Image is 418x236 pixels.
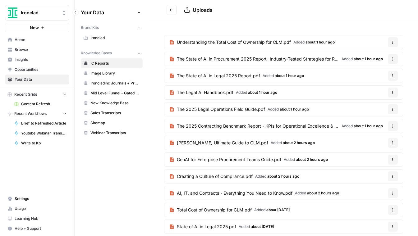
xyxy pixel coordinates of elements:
[15,206,67,211] span: Usage
[21,140,67,146] span: Write to Kb
[11,118,69,128] a: Brief to Refreshed Article
[177,207,252,213] span: Total Cost of Ownership for CLM.pdf
[283,140,315,145] span: about 2 hours ago
[177,173,253,179] span: Creating a Culture of Compliance.pdf
[193,7,213,13] span: Uploads
[5,109,69,118] button: Recent Workflows
[177,106,265,112] span: The 2025 Legal Operations Field Guide.pdf
[164,153,333,166] a: GenAI for Enterprise Procurement Teams Guide.pdfAdded about 2 hours ago
[177,56,339,62] span: The State of AI in Procurement 2025 Report -Industry-Tested Strategies for Real Impact.pdf
[90,35,140,41] span: Ironclad
[15,77,67,82] span: Your Data
[305,40,335,44] span: about 1 hour ago
[254,207,290,213] span: Added
[5,214,69,224] a: Learning Hub
[239,224,274,229] span: Added
[164,52,388,66] a: The State of AI in Procurement 2025 Report -Industry-Tested Strategies for Real Impact.pdfAdded a...
[248,90,277,95] span: about 1 hour ago
[14,111,47,116] span: Recent Workflows
[284,157,328,162] span: Added
[164,220,279,234] a: State of AI in Legal 2025.pdfAdded about [DATE]
[14,92,37,97] span: Recent Grids
[164,203,295,217] a: Total Cost of Ownership for CLM.pdfAdded about [DATE]
[5,224,69,234] button: Help + Support
[11,138,69,148] a: Write to Kb
[5,35,69,45] a: Home
[251,224,274,229] span: about [DATE]
[81,98,143,108] a: New Knowledge Base
[296,157,328,162] span: about 2 hours ago
[177,89,233,96] span: The Legal AI Handbook.pdf
[5,90,69,99] button: Recent Grids
[81,78,143,88] a: Ironcladinc Journals + Products
[5,55,69,65] a: Insights
[81,9,135,16] span: Your Data
[21,130,67,136] span: Youtube Webinar Transcription
[236,90,277,95] span: Added
[11,128,69,138] a: Youtube Webinar Transcription
[266,207,290,212] span: about [DATE]
[177,73,260,79] span: The State of AI in Legal 2025 Report.pdf
[81,118,143,128] a: Sitemap
[280,107,309,111] span: about 1 hour ago
[5,65,69,75] a: Opportunities
[263,73,304,79] span: Added
[81,88,143,98] a: Mid Level Funnel - Gated Assets + Webinars
[177,39,291,45] span: Understanding the Total Cost of Ownership for CLM.pdf
[164,102,314,116] a: The 2025 Legal Operations Field Guide.pdfAdded about 1 hour ago
[164,35,340,49] a: Understanding the Total Cost of Ownership for CLM.pdfAdded about 1 hour ago
[267,174,299,179] span: about 2 hours ago
[15,226,67,231] span: Help + Support
[30,25,39,31] span: New
[164,119,388,133] a: The 2025 Contracting Benchmark Report - KPIs for Operational Excellence & Value Realization.pdfAd...
[81,50,112,56] span: Knowledge Bases
[21,10,58,16] span: Ironclad
[164,136,320,150] a: [PERSON_NAME] Ultimate Guide to CLM.pdfAdded about 2 hours ago
[295,190,339,196] span: Added
[21,101,67,107] span: Content Refresh
[15,196,67,202] span: Settings
[177,224,236,230] span: State of AI in Legal 2025.pdf
[81,128,143,138] a: Webinar Transcripts
[90,80,140,86] span: Ironcladinc Journals + Products
[90,70,140,76] span: Image Library
[167,5,177,15] button: Go back
[90,90,140,96] span: Mid Level Funnel - Gated Assets + Webinars
[164,170,304,183] a: Creating a Culture of Compliance.pdfAdded about 2 hours ago
[15,67,67,72] span: Opportunities
[90,61,140,66] span: IC Reports
[81,108,143,118] a: Sales Transcripts
[5,204,69,214] a: Usage
[177,123,339,129] span: The 2025 Contracting Benchmark Report - KPIs for Operational Excellence & Value Realization.pdf
[164,186,344,200] a: AI, IT, and Contracts - Everything You Need to Know.pdfAdded about 2 hours ago
[255,174,299,179] span: Added
[5,23,69,32] button: New
[354,124,383,128] span: about 1 hour ago
[177,190,292,196] span: AI, IT, and Contracts - Everything You Need to Know.pdf
[90,110,140,116] span: Sales Transcripts
[81,33,143,43] a: Ironclad
[5,5,69,20] button: Workspace: Ironclad
[15,47,67,52] span: Browse
[5,75,69,84] a: Your Data
[81,68,143,78] a: Image Library
[354,57,383,61] span: about 1 hour ago
[81,58,143,68] a: IC Reports
[342,123,383,129] span: Added
[275,73,304,78] span: about 1 hour ago
[164,69,309,83] a: The State of AI in Legal 2025 Report.pdfAdded about 1 hour ago
[15,216,67,221] span: Learning Hub
[5,45,69,55] a: Browse
[177,157,281,163] span: GenAI for Enterprise Procurement Teams Guide.pdf
[177,140,268,146] span: [PERSON_NAME] Ultimate Guide to CLM.pdf
[164,86,282,99] a: The Legal AI Handbook.pdfAdded about 1 hour ago
[90,130,140,136] span: Webinar Transcripts
[342,56,383,62] span: Added
[15,37,67,43] span: Home
[307,191,339,195] span: about 2 hours ago
[11,99,69,109] a: Content Refresh
[90,120,140,126] span: Sitemap
[15,57,67,62] span: Insights
[90,100,140,106] span: New Knowledge Base
[268,107,309,112] span: Added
